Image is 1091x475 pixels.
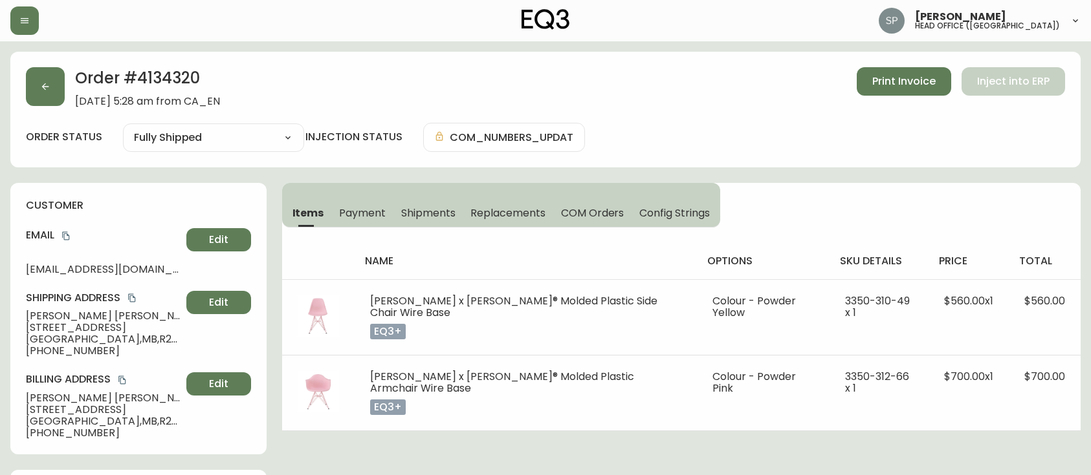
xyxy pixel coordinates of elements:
span: Config Strings [639,206,709,220]
span: 3350-312-66 x 1 [845,369,909,396]
h4: injection status [305,130,402,144]
img: logo [522,9,569,30]
h4: price [939,254,998,268]
h4: name [365,254,687,268]
span: [PERSON_NAME] x [PERSON_NAME]® Molded Plastic Armchair Wire Base [370,369,634,396]
h4: options [707,254,819,268]
button: copy [126,291,138,304]
li: Colour - Powder Yellow [712,295,814,319]
h4: sku details [840,254,918,268]
img: 24f4ace3-b7f6-4a34-8ad6-c57e12f789f9Optional[G-HM_EMP_32752.jpg].jpg [298,371,339,412]
span: [STREET_ADDRESS] [26,404,181,416]
h4: Shipping Address [26,291,181,305]
span: [PERSON_NAME] [PERSON_NAME] [26,310,181,322]
p: eq3+ [370,324,406,339]
img: 0cb179e7bf3690758a1aaa5f0aafa0b4 [879,8,905,34]
span: Edit [209,233,228,247]
span: [PERSON_NAME] [915,12,1006,22]
span: [PERSON_NAME] [PERSON_NAME] [26,392,181,404]
span: $560.00 [1024,293,1065,308]
button: Edit [186,372,251,396]
span: $700.00 x 1 [944,369,993,384]
span: [GEOGRAPHIC_DATA] , MB , R2V 1W6 , CA [26,416,181,427]
span: $560.00 x 1 [944,293,993,308]
span: [DATE] 5:28 am from CA_EN [75,96,220,107]
h5: head office ([GEOGRAPHIC_DATA]) [915,22,1060,30]
img: 80d17f77-431a-442e-879d-6e5b692ffc86Optional[Mimic-Side-Pink.jpg].jpg [298,295,339,337]
button: Edit [186,291,251,314]
span: [PHONE_NUMBER] [26,427,181,439]
span: Print Invoice [872,74,936,89]
button: Edit [186,228,251,251]
li: Colour - Powder Pink [712,371,814,394]
span: 3350-310-49 x 1 [845,293,910,320]
span: $700.00 [1024,369,1065,384]
span: [PERSON_NAME] x [PERSON_NAME]® Molded Plastic Side Chair Wire Base [370,293,657,320]
h4: customer [26,198,251,213]
button: copy [60,229,72,242]
label: order status [26,130,102,144]
button: copy [116,374,129,386]
span: Replacements [470,206,545,220]
h2: Order # 4134320 [75,67,220,96]
h4: Email [26,228,181,242]
span: Edit [209,377,228,391]
span: Payment [339,206,386,220]
span: [GEOGRAPHIC_DATA] , MB , R2V 1W6 , CA [26,333,181,345]
span: Edit [209,295,228,310]
span: [PHONE_NUMBER] [26,345,181,357]
button: Print Invoice [857,67,951,96]
span: [STREET_ADDRESS] [26,322,181,333]
span: Items [292,206,324,220]
span: [EMAIL_ADDRESS][DOMAIN_NAME] [26,264,181,275]
h4: Billing Address [26,372,181,386]
span: COM Orders [561,206,624,220]
span: Shipments [401,206,456,220]
p: eq3+ [370,399,406,415]
h4: total [1019,254,1070,268]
